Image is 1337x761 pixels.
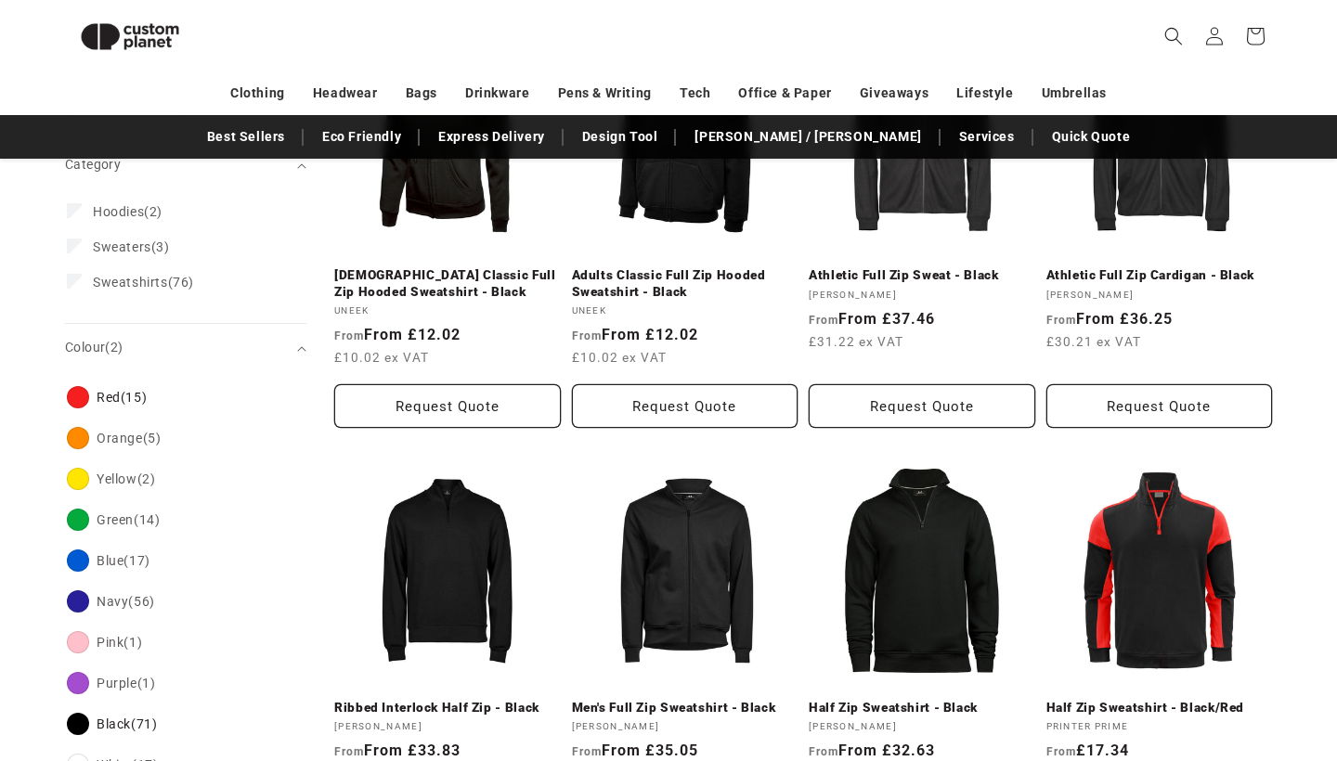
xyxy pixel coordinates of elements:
button: Request Quote [334,384,561,428]
summary: Search [1153,16,1194,57]
a: Drinkware [465,77,529,110]
span: (2) [93,203,162,220]
a: Bags [406,77,437,110]
iframe: Chat Widget [1019,561,1337,761]
button: Request Quote [809,384,1035,428]
summary: Category (0 selected) [65,141,306,188]
span: Sweatshirts [93,275,168,290]
span: (76) [93,274,194,290]
summary: Colour (2 selected) [65,324,306,371]
a: Pens & Writing [558,77,652,110]
a: Quick Quote [1043,121,1140,153]
a: Tech [680,77,710,110]
span: Category [65,157,121,172]
button: Request Quote [572,384,798,428]
a: Athletic Full Zip Cardigan - Black [1046,267,1273,284]
a: Men's Full Zip Sweatshirt - Black [572,700,798,716]
button: Request Quote [1046,384,1273,428]
a: Best Sellers [198,121,294,153]
a: Half Zip Sweatshirt - Black [809,700,1035,716]
span: (2) [105,340,123,355]
a: Design Tool [573,121,668,153]
a: [PERSON_NAME] / [PERSON_NAME] [685,121,930,153]
img: Custom Planet [65,7,195,66]
a: Headwear [313,77,378,110]
a: Ribbed Interlock Half Zip - Black [334,700,561,716]
a: Clothing [230,77,285,110]
a: Eco Friendly [313,121,410,153]
a: Giveaways [860,77,928,110]
a: Services [950,121,1024,153]
a: Office & Paper [738,77,831,110]
span: Colour [65,340,123,355]
a: [DEMOGRAPHIC_DATA] Classic Full Zip Hooded Sweatshirt - Black [334,267,561,300]
a: Athletic Full Zip Sweat - Black [809,267,1035,284]
span: (3) [93,239,170,255]
a: Adults Classic Full Zip Hooded Sweatshirt - Black [572,267,798,300]
span: Hoodies [93,204,144,219]
a: Lifestyle [956,77,1013,110]
a: Umbrellas [1042,77,1107,110]
span: Sweaters [93,239,151,254]
a: Express Delivery [429,121,554,153]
